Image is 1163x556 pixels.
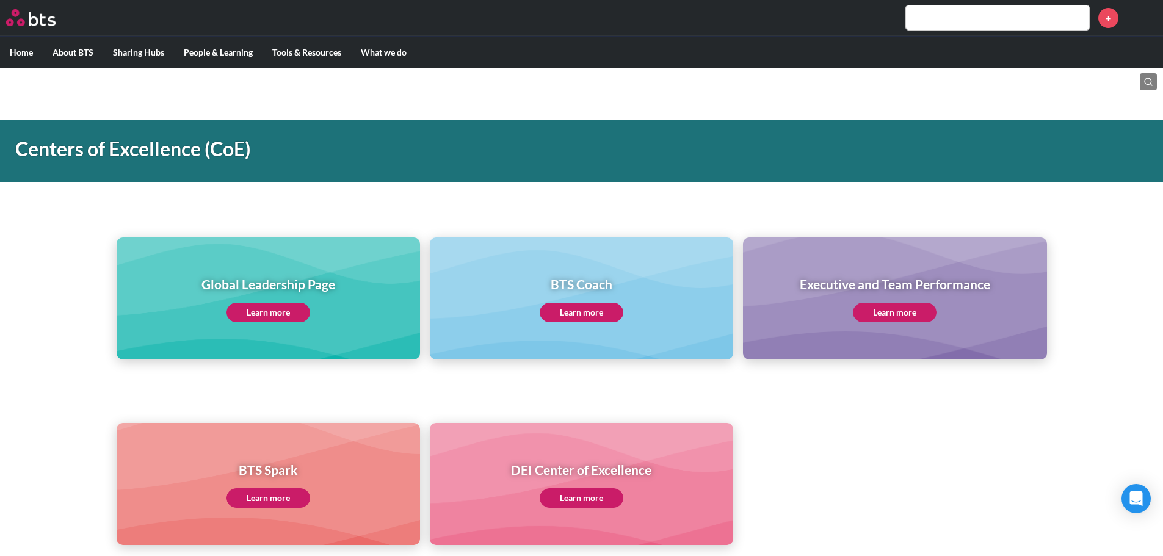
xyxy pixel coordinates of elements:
img: Ho Chuan [1128,3,1157,32]
a: Learn more [853,303,937,322]
a: Learn more [226,303,310,322]
a: Learn more [540,303,623,322]
a: Learn more [226,488,310,508]
h1: BTS Spark [226,461,310,478]
label: People & Learning [174,37,263,68]
h1: DEI Center of Excellence [511,461,651,478]
div: Open Intercom Messenger [1121,484,1151,513]
a: Go home [6,9,78,26]
a: Profile [1128,3,1157,32]
label: Sharing Hubs [103,37,174,68]
a: Learn more [540,488,623,508]
label: What we do [351,37,416,68]
a: + [1098,8,1118,28]
h1: Global Leadership Page [201,275,335,293]
h1: Centers of Excellence (CoE) [15,135,808,163]
label: Tools & Resources [263,37,351,68]
img: BTS Logo [6,9,56,26]
label: About BTS [43,37,103,68]
h1: BTS Coach [540,275,623,293]
h1: Executive and Team Performance [800,275,990,293]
